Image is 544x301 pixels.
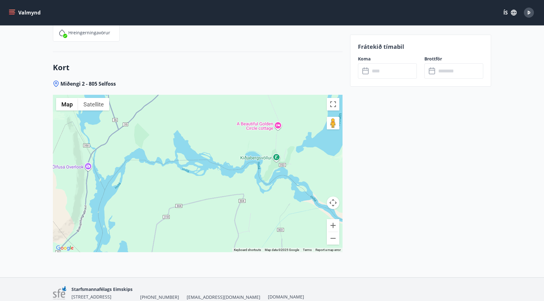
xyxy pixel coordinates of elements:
h3: Kort [53,62,343,73]
img: Google [54,244,75,252]
button: Show street map [56,98,78,111]
button: menu [8,7,43,18]
button: Toggle fullscreen view [327,98,339,111]
button: ÍS [500,7,520,18]
button: Zoom in [327,219,339,232]
button: Zoom out [327,232,339,245]
span: [STREET_ADDRESS] [71,294,111,300]
img: IEMZxl2UAX2uiPqnGqR2ECYTbkBjM7IGMvKNT7zJ.svg [58,29,66,37]
button: Þ [521,5,536,20]
p: Frátekið tímabil [358,43,483,51]
span: Starfsmannafélags Eimskips [71,286,133,292]
span: [PHONE_NUMBER] [140,294,179,300]
button: Show satellite imagery [78,98,109,111]
a: Terms [303,248,312,252]
a: Report a map error [315,248,341,252]
span: Miðengi 2 - 805 Selfoss [60,80,116,87]
button: Map camera controls [327,196,339,209]
p: Hreingerningavörur [68,30,110,36]
label: Koma [358,56,417,62]
label: Brottför [424,56,483,62]
a: Open this area in Google Maps (opens a new window) [54,244,75,252]
button: Drag Pegman onto the map to open Street View [327,117,339,129]
img: 7sa1LslLnpN6OqSLT7MqncsxYNiZGdZT4Qcjshc2.png [53,286,66,300]
span: [EMAIL_ADDRESS][DOMAIN_NAME] [187,294,260,300]
span: Þ [527,9,530,16]
span: Map data ©2025 Google [265,248,299,252]
a: [DOMAIN_NAME] [268,294,304,300]
button: Keyboard shortcuts [234,248,261,252]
